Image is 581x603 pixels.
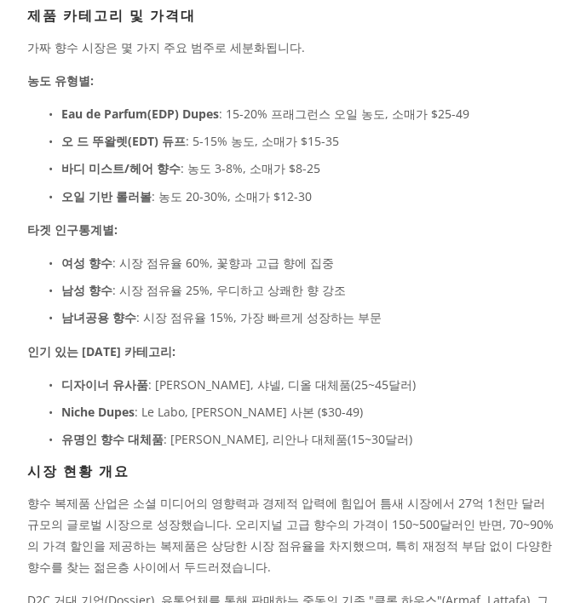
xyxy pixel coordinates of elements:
[186,133,339,149] font: : 5-15% 농도, 소매가 $15-35
[148,376,416,393] font: : [PERSON_NAME], 샤넬, 디올 대체품(25~45달러)
[112,255,334,271] font: : 시장 점유율 60%, 꽃향과 고급 향에 집중
[61,188,152,204] font: 오일 기반 롤러볼
[112,282,346,298] font: : 시장 점유율 25%, 우디하고 상쾌한 향 강조
[61,282,112,298] font: 남성 향수
[27,72,94,89] font: 농도 유형별:
[61,404,135,420] font: Niche Dupes
[61,376,148,393] font: 디자이너 유사품
[27,495,555,576] font: 향수 복제품 산업은 소셜 미디어의 영향력과 경제적 압력에 힘입어 틈새 시장에서 27억 1천만 달러 규모의 글로벌 시장으로 성장했습니다. 오리지널 고급 향수의 가격이 150~5...
[27,39,305,55] font: 가짜 향수 시장은 몇 가지 주요 범주로 세분화됩니다.
[27,6,196,26] font: 제품 카테고리 및 가격대
[61,431,164,447] font: 유명인 향수 대체품
[181,160,320,176] font: : 농도 3-8%, 소매가 $8-25
[61,106,219,122] font: Eau de Parfum(EDP) Dupes
[135,404,363,420] font: : Le Labo, [PERSON_NAME] 사본 ($30-49)
[27,462,129,481] font: 시장 현황 개요
[27,343,175,359] font: 인기 있는 [DATE] 카테고리:
[61,160,181,176] font: 바디 미스트/헤어 향수
[152,188,312,204] font: : 농도 20-30%, 소매가 $12-30
[136,309,382,325] font: : 시장 점유율 15%, 가장 빠르게 성장하는 부문
[164,431,412,447] font: : [PERSON_NAME], 리안나 대체품(15~30달러)
[61,133,186,149] font: 오 드 뚜왈렛(EDT) 듀프
[219,106,469,122] font: : 15-20% 프래그런스 오일 농도, 소매가 $25-49
[61,255,112,271] font: 여성 향수
[27,221,118,238] font: 타겟 인구통계별:
[61,309,136,325] font: 남녀공용 향수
